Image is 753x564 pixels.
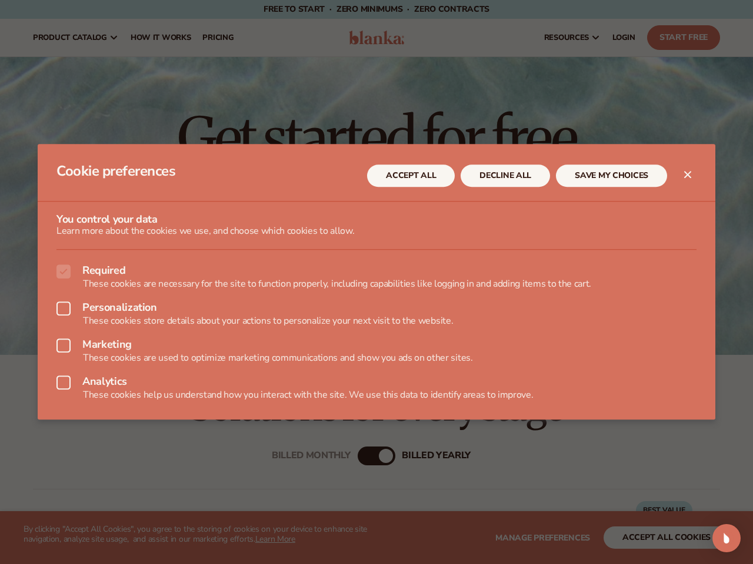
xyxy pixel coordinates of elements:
label: Analytics [56,376,697,390]
button: DECLINE ALL [461,165,550,187]
div: Open Intercom Messenger [712,524,741,552]
p: Learn more about the cookies we use, and choose which cookies to allow. [56,226,697,237]
label: Marketing [56,338,697,352]
button: Close dialog [681,167,695,182]
p: These cookies are necessary for the site to function properly, including capabilities like loggin... [56,278,697,290]
button: SAVE MY CHOICES [556,165,667,187]
p: These cookies help us understand how you interact with the site. We use this data to identify are... [56,390,697,401]
button: ACCEPT ALL [367,165,455,187]
h3: You control your data [56,213,697,226]
p: These cookies are used to optimize marketing communications and show you ads on other sites. [56,352,697,364]
h2: Cookie preferences [56,163,367,189]
label: Personalization [56,301,697,315]
p: These cookies store details about your actions to personalize your next visit to the website. [56,315,697,327]
label: Required [56,264,697,278]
